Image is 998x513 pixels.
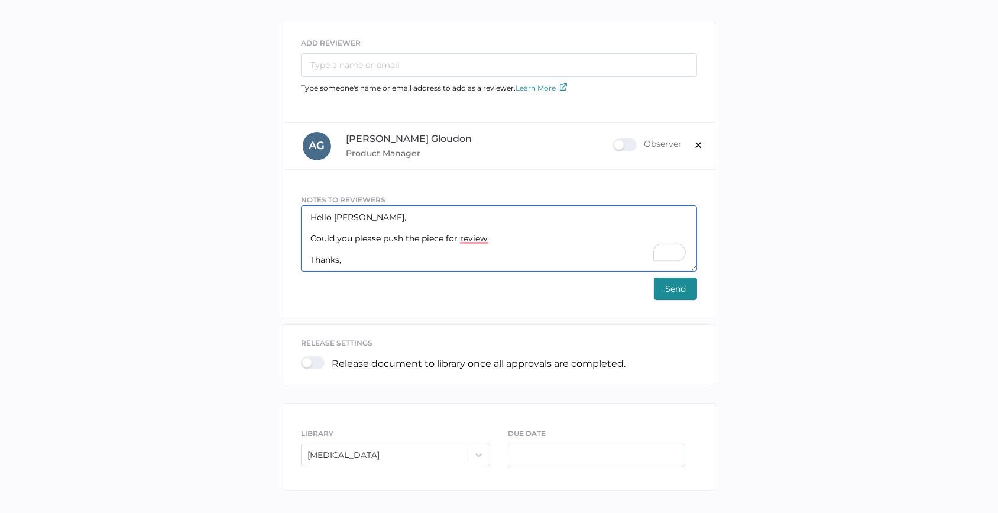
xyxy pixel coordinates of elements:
[301,195,385,204] span: NOTES TO REVIEWERS
[301,38,361,47] span: ADD REVIEWER
[301,83,567,92] span: Type someone's name or email address to add as a reviewer.
[301,53,697,77] input: Type a name or email
[613,138,682,151] div: Observer
[508,429,546,438] span: DUE DATE
[301,205,697,272] textarea: To enrich screen reader interactions, please activate Accessibility in Grammarly extension settings
[307,450,380,460] div: [MEDICAL_DATA]
[560,83,567,91] img: external-link-icon.7ec190a1.svg
[301,429,333,438] span: LIBRARY
[346,133,472,144] span: [PERSON_NAME] Gloudon
[665,278,686,299] span: Send
[332,358,626,369] p: Release document to library once all approvals are completed.
[694,134,703,153] span: ×
[309,139,325,152] span: A G
[301,338,372,347] span: release settings
[654,278,697,300] button: Send
[516,83,567,92] a: Learn More
[346,146,613,160] span: Product Manager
